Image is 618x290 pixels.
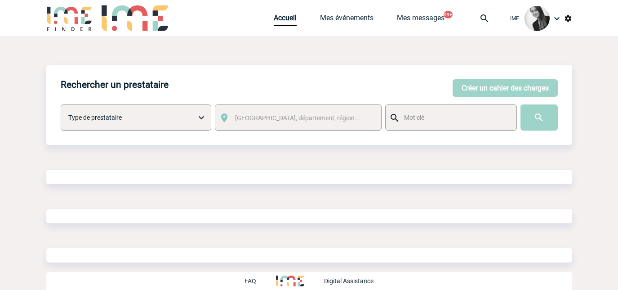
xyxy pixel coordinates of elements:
[245,277,256,285] p: FAQ
[402,112,508,123] input: Mot clé
[61,79,169,90] h4: Rechercher un prestataire
[46,5,93,31] img: IME-Finder
[397,14,445,26] a: Mes messages
[276,276,304,286] img: http://www.idealmeetingsevents.fr/
[320,14,373,26] a: Mes événements
[510,15,519,22] span: IME
[520,104,558,131] input: Submit
[324,277,373,285] p: Digital Assistance
[245,276,276,285] a: FAQ
[274,14,297,26] a: Accueil
[235,114,360,122] span: [GEOGRAPHIC_DATA], département, région...
[444,11,453,18] button: 99+
[525,6,550,31] img: 101050-0.jpg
